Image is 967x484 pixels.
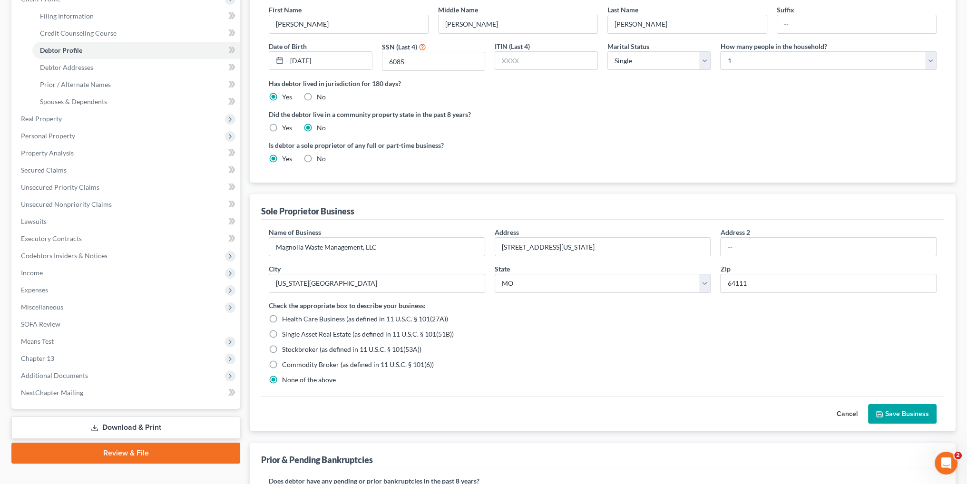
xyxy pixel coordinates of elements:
[720,227,750,237] label: Address 2
[868,404,937,424] button: Save Business
[720,264,730,274] label: Zip
[282,92,292,102] label: Yes
[21,320,60,328] span: SOFA Review
[32,93,240,110] a: Spouses & Dependents
[21,269,43,277] span: Income
[11,443,240,464] a: Review & File
[607,41,649,51] label: Marital Status
[32,59,240,76] a: Debtor Addresses
[282,360,434,368] span: Commodity Broker (as defined in 11 U.S.C. § 101(6))
[21,303,63,311] span: Miscellaneous
[382,42,417,52] label: SSN (Last 4)
[40,29,117,37] span: Credit Counseling Course
[21,234,82,242] span: Executory Contracts
[40,97,107,106] span: Spouses & Dependents
[40,46,82,54] span: Debtor Profile
[269,238,485,256] input: Enter name...
[261,205,354,217] div: Sole Proprietor Business
[13,230,240,247] a: Executory Contracts
[21,371,88,379] span: Additional Documents
[495,227,519,237] label: Address
[282,376,336,384] span: None of the above
[11,416,240,439] a: Download & Print
[495,264,510,274] label: State
[495,238,711,256] input: Enter address...
[269,274,485,292] input: Enter city..
[32,76,240,93] a: Prior / Alternate Names
[13,196,240,213] a: Unsecured Nonpriority Claims
[13,162,240,179] a: Secured Claims
[317,92,326,102] label: No
[269,41,307,51] label: Date of Birth
[438,5,478,15] label: Middle Name
[269,228,321,236] span: Name of Business
[21,354,54,362] span: Chapter 13
[21,183,99,191] span: Unsecured Priority Claims
[777,15,936,33] input: --
[317,123,326,133] label: No
[721,238,936,256] input: --
[282,123,292,133] label: Yes
[282,330,454,338] span: Single Asset Real Estate (as defined in 11 U.S.C. § 101(51B))
[269,15,428,33] input: --
[269,140,598,150] label: Is debtor a sole proprietor of any full or part-time business?
[21,132,75,140] span: Personal Property
[382,52,485,70] input: XXXX
[21,217,47,225] span: Lawsuits
[269,300,426,310] label: Check the appropriate box to describe your business:
[826,405,868,424] button: Cancel
[21,388,83,397] span: NextChapter Mailing
[495,41,530,51] label: ITIN (Last 4)
[13,316,240,333] a: SOFA Review
[32,25,240,42] a: Credit Counseling Course
[21,115,62,123] span: Real Property
[720,274,937,293] input: XXXXX
[40,80,111,88] span: Prior / Alternate Names
[282,315,448,323] span: Health Care Business (as defined in 11 U.S.C. § 101(27A))
[21,286,48,294] span: Expenses
[317,154,326,164] label: No
[40,63,93,71] span: Debtor Addresses
[21,337,54,345] span: Means Test
[269,78,937,88] label: Has debtor lived in jurisdiction for 180 days?
[21,166,67,174] span: Secured Claims
[13,179,240,196] a: Unsecured Priority Claims
[287,52,371,70] input: MM/DD/YYYY
[282,154,292,164] label: Yes
[269,5,302,15] label: First Name
[720,41,827,51] label: How many people in the household?
[954,452,962,459] span: 2
[269,109,937,119] label: Did the debtor live in a community property state in the past 8 years?
[495,52,597,70] input: XXXX
[21,149,74,157] span: Property Analysis
[40,12,94,20] span: Filing Information
[32,42,240,59] a: Debtor Profile
[282,345,421,353] span: Stockbroker (as defined in 11 U.S.C. § 101(53A))
[777,5,794,15] label: Suffix
[32,8,240,25] a: Filing Information
[13,213,240,230] a: Lawsuits
[269,264,281,274] label: City
[13,384,240,401] a: NextChapter Mailing
[13,145,240,162] a: Property Analysis
[935,452,957,474] iframe: Intercom live chat
[439,15,597,33] input: M.I
[21,252,107,260] span: Codebtors Insiders & Notices
[607,5,638,15] label: Last Name
[21,200,112,208] span: Unsecured Nonpriority Claims
[261,454,373,465] div: Prior & Pending Bankruptcies
[608,15,767,33] input: --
